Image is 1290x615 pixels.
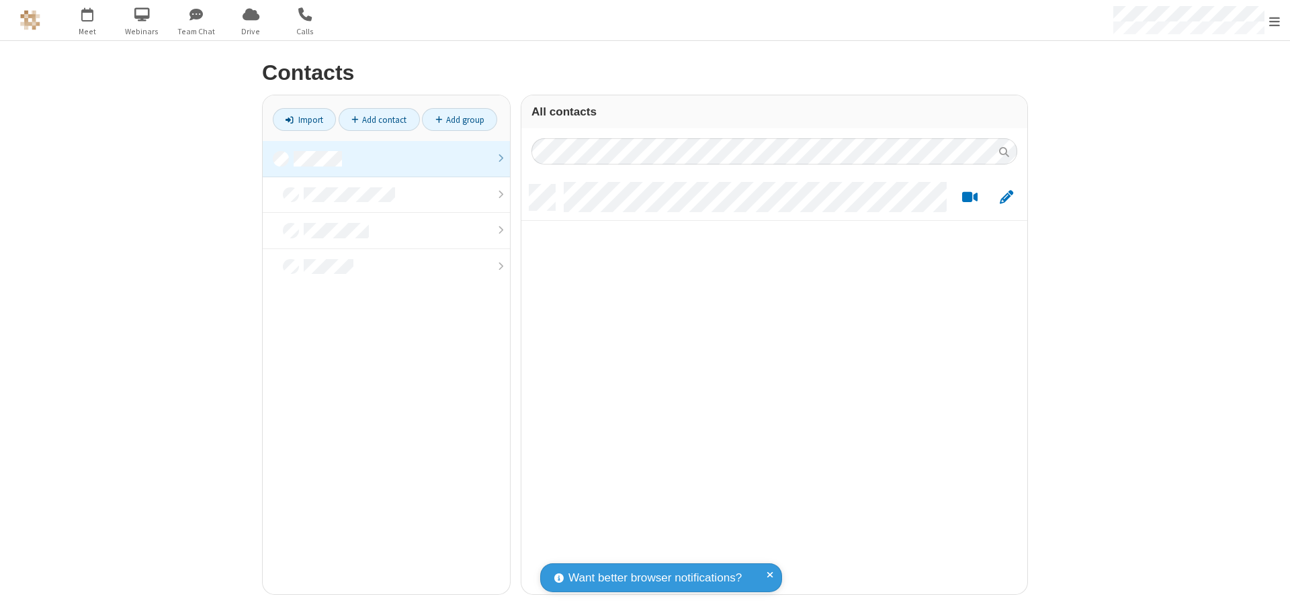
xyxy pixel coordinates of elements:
div: grid [521,175,1027,594]
span: Team Chat [171,26,222,38]
a: Add group [422,108,497,131]
span: Calls [280,26,331,38]
button: Edit [993,189,1019,206]
span: Want better browser notifications? [568,569,742,587]
span: Webinars [117,26,167,38]
span: Meet [62,26,113,38]
a: Add contact [339,108,420,131]
span: Drive [226,26,276,38]
h2: Contacts [262,61,1028,85]
h3: All contacts [531,105,1017,118]
img: QA Selenium DO NOT DELETE OR CHANGE [20,10,40,30]
iframe: Chat [1256,580,1280,606]
button: Start a video meeting [957,189,983,206]
a: Import [273,108,336,131]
